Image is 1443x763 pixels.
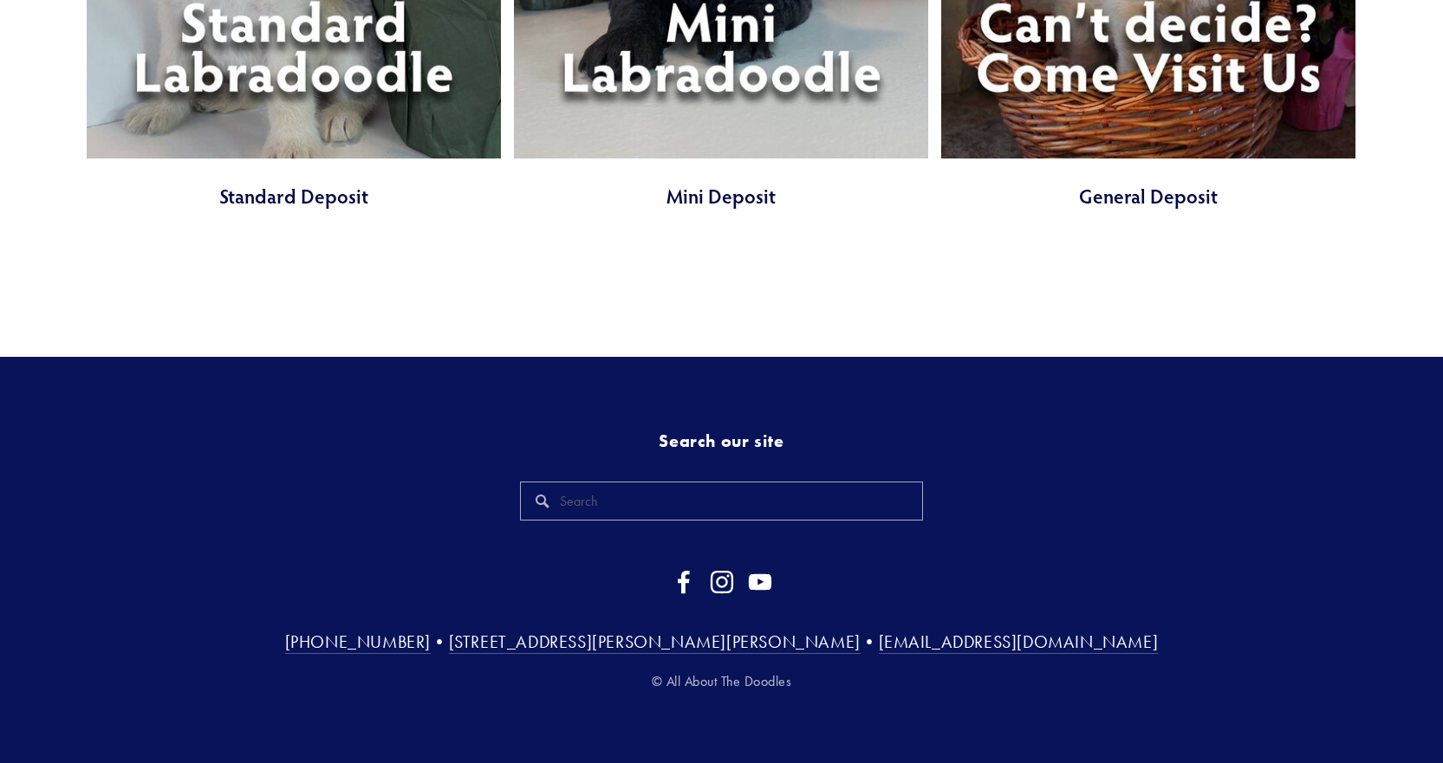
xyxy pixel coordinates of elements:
[520,482,924,521] input: Search
[672,570,696,594] a: Facebook
[449,631,861,654] a: [STREET_ADDRESS][PERSON_NAME][PERSON_NAME]
[710,570,734,594] a: Instagram
[285,631,431,654] a: [PHONE_NUMBER]
[748,570,772,594] a: YouTube
[87,630,1356,653] h3: • •
[879,631,1159,654] a: [EMAIL_ADDRESS][DOMAIN_NAME]
[87,670,1356,693] p: © All About The Doodles
[659,430,783,451] strong: Search our site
